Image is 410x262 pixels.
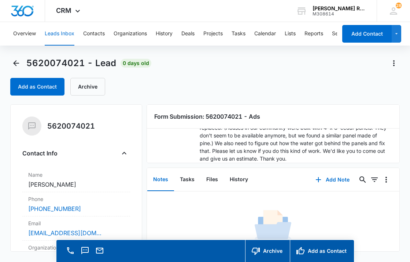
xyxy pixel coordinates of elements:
[80,245,90,256] button: Text
[70,78,105,96] button: Archive
[342,25,392,43] button: Add Contact
[154,112,392,121] h3: Form Submission: 5620074021 - Ads
[65,245,75,256] button: Call
[45,22,74,46] button: Leads Inbox
[254,22,276,46] button: Calendar
[203,22,223,46] button: Projects
[10,78,64,96] button: Add as Contact
[332,22,352,46] button: Settings
[47,121,95,132] h5: 5620074021
[396,3,402,8] span: 28
[114,22,147,46] button: Organizations
[224,168,254,191] button: History
[156,22,173,46] button: History
[118,147,130,159] button: Close
[308,171,357,189] button: Add Note
[22,192,130,216] div: Phone[PHONE_NUMBER]
[380,174,392,186] button: Overflow Menu
[28,195,124,203] label: Phone
[22,149,58,158] h4: Contact Info
[156,116,200,162] dt: Message:
[357,174,369,186] button: Search...
[181,22,195,46] button: Deals
[28,244,124,251] label: Organization
[255,208,291,244] img: No Data
[95,245,105,256] button: Email
[56,7,71,14] span: CRM
[28,229,101,237] a: [EMAIL_ADDRESS][DOMAIN_NAME]
[200,168,224,191] button: Files
[95,250,105,256] a: Email
[28,204,81,213] a: [PHONE_NUMBER]
[65,250,75,256] a: Call
[313,6,366,11] div: account name
[285,22,296,46] button: Lists
[200,116,391,162] dd: We have some rotten panels on the exterior of our house that need to be replaced. (Houses in our ...
[174,168,200,191] button: Tasks
[232,22,245,46] button: Tasks
[22,216,130,241] div: Email[EMAIL_ADDRESS][DOMAIN_NAME]
[304,22,323,46] button: Reports
[388,57,400,69] button: Actions
[83,22,105,46] button: Contacts
[245,240,290,262] button: Archive
[28,219,124,227] label: Email
[26,58,116,69] span: 5620074021 - Lead
[147,168,174,191] button: Notes
[28,180,124,189] dd: [PERSON_NAME]
[80,250,90,256] a: Text
[121,59,151,68] span: 0 days old
[28,171,124,179] label: Name
[13,22,36,46] button: Overview
[290,240,354,262] button: Add as Contact
[369,174,380,186] button: Filters
[313,11,366,17] div: account id
[10,57,22,69] button: Back
[22,168,130,192] div: Name[PERSON_NAME]
[396,3,402,8] div: notifications count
